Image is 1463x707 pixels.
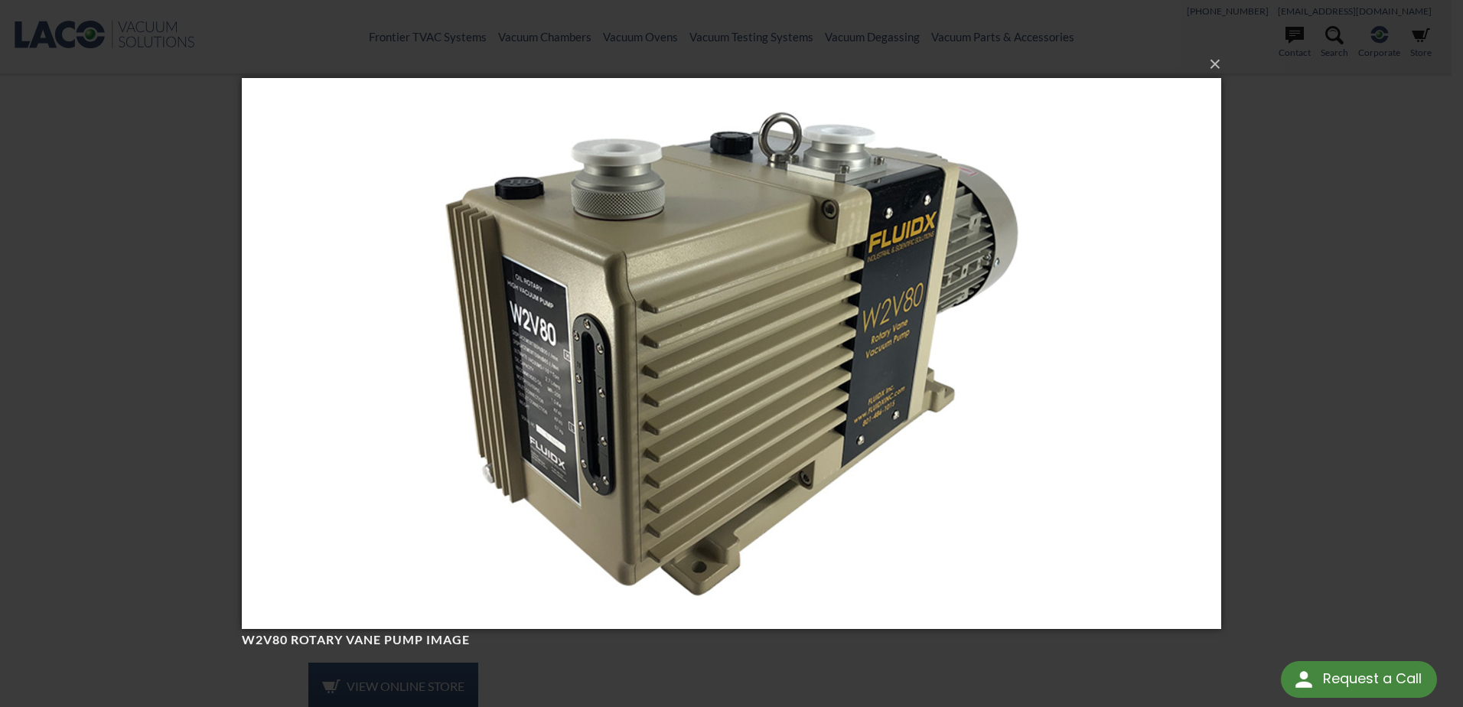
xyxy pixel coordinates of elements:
div: Request a Call [1281,661,1437,698]
button: × [246,47,1226,81]
img: W2V80 Rotary Vane Pump image [242,47,1221,660]
img: round button [1292,667,1316,692]
div: Request a Call [1323,661,1422,696]
h4: W2V80 Rotary Vane Pump image [242,632,1194,648]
